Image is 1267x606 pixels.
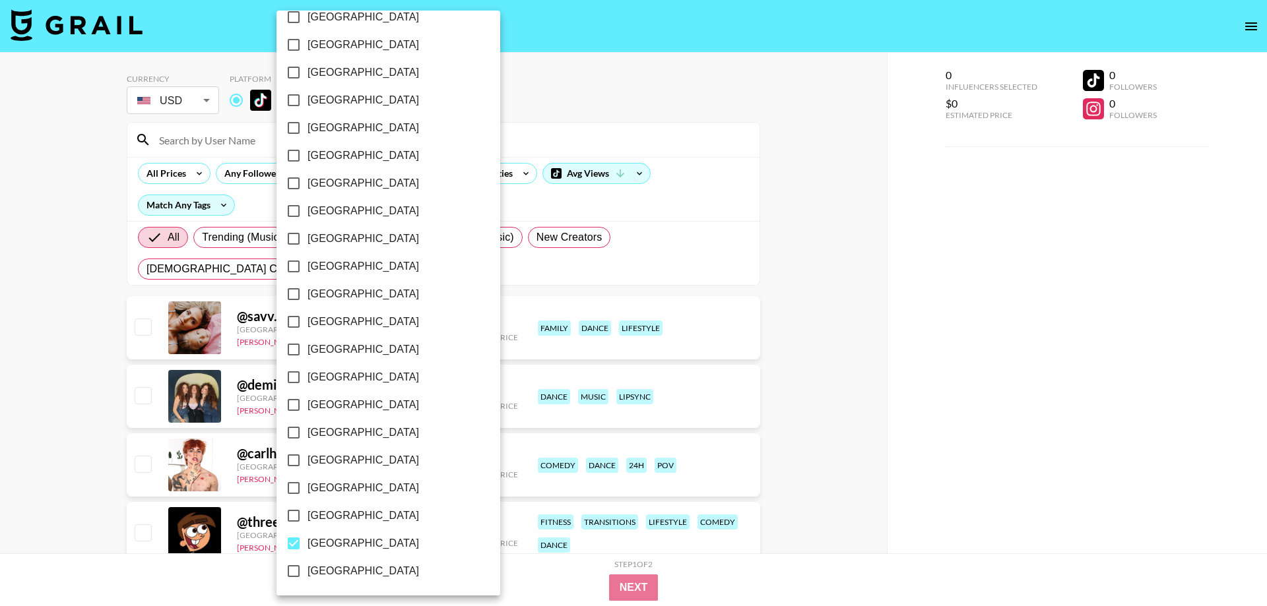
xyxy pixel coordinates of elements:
span: [GEOGRAPHIC_DATA] [308,9,419,25]
span: [GEOGRAPHIC_DATA] [308,286,419,302]
span: [GEOGRAPHIC_DATA] [308,37,419,53]
iframe: Drift Widget Chat Controller [1201,540,1251,590]
span: [GEOGRAPHIC_DATA] [308,92,419,108]
span: [GEOGRAPHIC_DATA] [308,425,419,440]
span: [GEOGRAPHIC_DATA] [308,120,419,136]
span: [GEOGRAPHIC_DATA] [308,369,419,385]
span: [GEOGRAPHIC_DATA] [308,175,419,191]
span: [GEOGRAPHIC_DATA] [308,314,419,330]
span: [GEOGRAPHIC_DATA] [308,231,419,247]
span: [GEOGRAPHIC_DATA] [308,148,419,164]
span: [GEOGRAPHIC_DATA] [308,535,419,551]
span: [GEOGRAPHIC_DATA] [308,508,419,524]
span: [GEOGRAPHIC_DATA] [308,65,419,80]
span: [GEOGRAPHIC_DATA] [308,342,419,357]
span: [GEOGRAPHIC_DATA] [308,203,419,219]
span: [GEOGRAPHIC_DATA] [308,563,419,579]
span: [GEOGRAPHIC_DATA] [308,452,419,468]
span: [GEOGRAPHIC_DATA] [308,480,419,496]
span: [GEOGRAPHIC_DATA] [308,397,419,413]
span: [GEOGRAPHIC_DATA] [308,258,419,274]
